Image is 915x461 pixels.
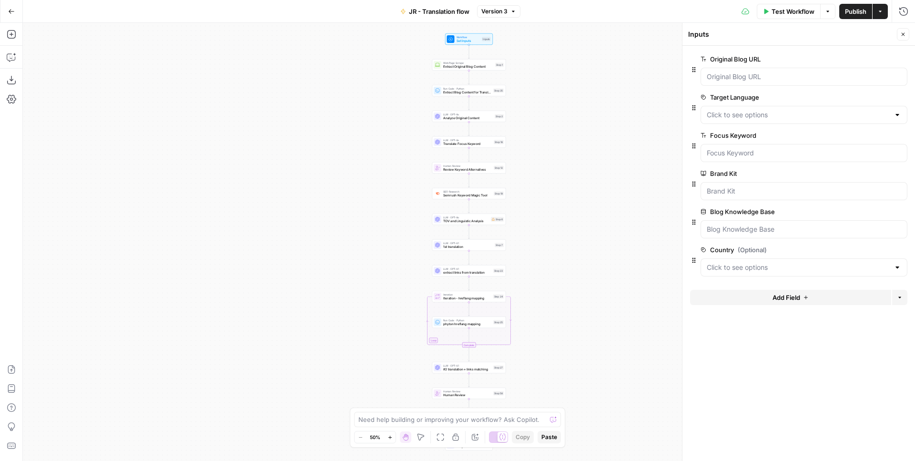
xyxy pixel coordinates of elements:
g: Edge from step_7 to step_23 [468,251,470,265]
div: SEO ResearchSemrush Keyword Magic ToolStep 19 [432,188,506,199]
span: #2 translation + links matching [443,367,491,372]
span: LLM · GPT-4.1 [443,241,493,245]
div: LLM · GPT-4oAnalyze Original ContentStep 2 [432,111,506,122]
div: Human ReviewHuman ReviewStep 58 [432,388,506,399]
g: Edge from step_35 to step_2 [468,96,470,110]
span: Version 3 [481,7,508,16]
span: Human Review [443,389,491,393]
span: Human Review [443,393,491,398]
span: Run Code · Python [443,87,491,91]
input: Click to see options [707,263,890,272]
div: Inputs [482,37,491,41]
div: Web Page ScrapeExtract Original Blog ContentStep 1 [432,59,506,71]
span: Extract Original Blog Content [443,64,493,69]
button: Publish [839,4,872,19]
input: Focus Keyword [707,148,901,158]
span: Copy [516,433,530,441]
button: Copy [512,431,534,443]
input: Brand Kit [707,186,901,196]
div: Complete [462,342,476,348]
g: Edge from step_24-iteration-end to step_27 [468,348,470,361]
g: Edge from step_24 to step_25 [468,302,470,316]
button: JR - Translation flow [395,4,475,19]
div: Inputs [688,30,894,39]
span: Translate Focus Keyword [443,142,492,146]
button: Paste [538,431,561,443]
span: Analyze Original Content [443,116,493,121]
div: LLM · GPT-4.1#2 translation + links matchingStep 27 [432,362,506,373]
div: Step 2 [495,114,504,119]
span: LLM · GPT-4o [443,138,492,142]
g: Edge from step_6 to step_7 [468,225,470,239]
input: Click to see options [707,110,890,120]
span: SEO Research [443,190,492,194]
span: Workflow [457,35,480,39]
label: Focus Keyword [701,131,854,140]
div: Step 23 [493,269,504,273]
span: LLM · GPT-4o [443,113,493,116]
g: Edge from step_23 to step_24 [468,277,470,290]
button: Version 3 [477,5,520,18]
input: Blog Knowledge Base [707,225,901,234]
div: LLM · GPT-4.1extract links from translationStep 23 [432,265,506,277]
span: Iteration [443,293,491,297]
g: Edge from step_2 to step_18 [468,122,470,136]
span: Set Inputs [457,39,480,43]
div: LoopIterationIteration - hreflang mappingStep 24 [432,291,506,302]
div: Step 18 [494,140,504,144]
div: Step 58 [493,391,504,396]
span: Human Review [443,164,492,168]
div: Human ReviewReview Keyword AlternativesStep 12 [432,162,506,174]
span: LLM · GPT-4o [443,215,489,219]
div: Step 6 [491,217,504,222]
span: Paste [541,433,557,441]
span: Iteration - hreflang mapping [443,296,491,301]
span: Add Field [773,293,800,302]
div: Step 35 [493,89,504,93]
span: extract links from translation [443,270,491,275]
span: Run Code · Python [443,318,491,322]
div: LLM · GPT-4.11st translationStep 7 [432,239,506,251]
g: Edge from step_1 to step_35 [468,71,470,84]
label: Country [701,245,854,255]
span: TOV and Linguistic Analysis [443,219,489,224]
div: Run Code · Pythonphyton hreflang mappingStep 25 [432,317,506,328]
span: 50% [370,433,380,441]
div: LLM · GPT-4oTranslate Focus KeywordStep 18 [432,136,506,148]
g: Edge from step_12 to step_19 [468,174,470,187]
g: Edge from start to step_1 [468,45,470,59]
span: Test Workflow [772,7,814,16]
span: LLM · GPT-4.1 [443,267,491,271]
div: Step 12 [494,166,504,170]
span: 1st translation [443,245,493,249]
g: Edge from step_19 to step_6 [468,199,470,213]
div: Step 24 [493,295,504,299]
label: Original Blog URL [701,54,854,64]
label: Target Language [701,92,854,102]
span: LLM · GPT-4.1 [443,364,491,368]
div: Step 19 [494,192,504,196]
span: Web Page Scrape [443,61,493,65]
div: Step 25 [493,320,504,325]
span: Semrush Keyword Magic Tool [443,193,492,198]
button: Add Field [690,290,891,305]
button: Test Workflow [757,4,820,19]
span: Review Keyword Alternatives [443,167,492,172]
span: phyton hreflang mapping [443,322,491,327]
div: Complete [432,342,506,348]
div: LLM · GPT-4oTOV and Linguistic AnalysisStep 6 [432,214,506,225]
span: JR - Translation flow [409,7,469,16]
div: Step 1 [495,63,504,67]
div: WorkflowSet InputsInputs [432,33,506,45]
g: Edge from step_58 to step_36 [468,399,470,413]
span: Publish [845,7,866,16]
div: Step 27 [493,366,504,370]
div: Run Code · PythonExtract Blog Content for TranslationStep 35 [432,85,506,96]
div: Step 7 [495,243,504,247]
span: (Optional) [738,245,767,255]
label: Blog Knowledge Base [701,207,854,216]
label: Brand Kit [701,169,854,178]
input: Original Blog URL [707,72,901,82]
img: 8a3tdog8tf0qdwwcclgyu02y995m [435,191,440,196]
span: Extract Blog Content for Translation [443,90,491,95]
